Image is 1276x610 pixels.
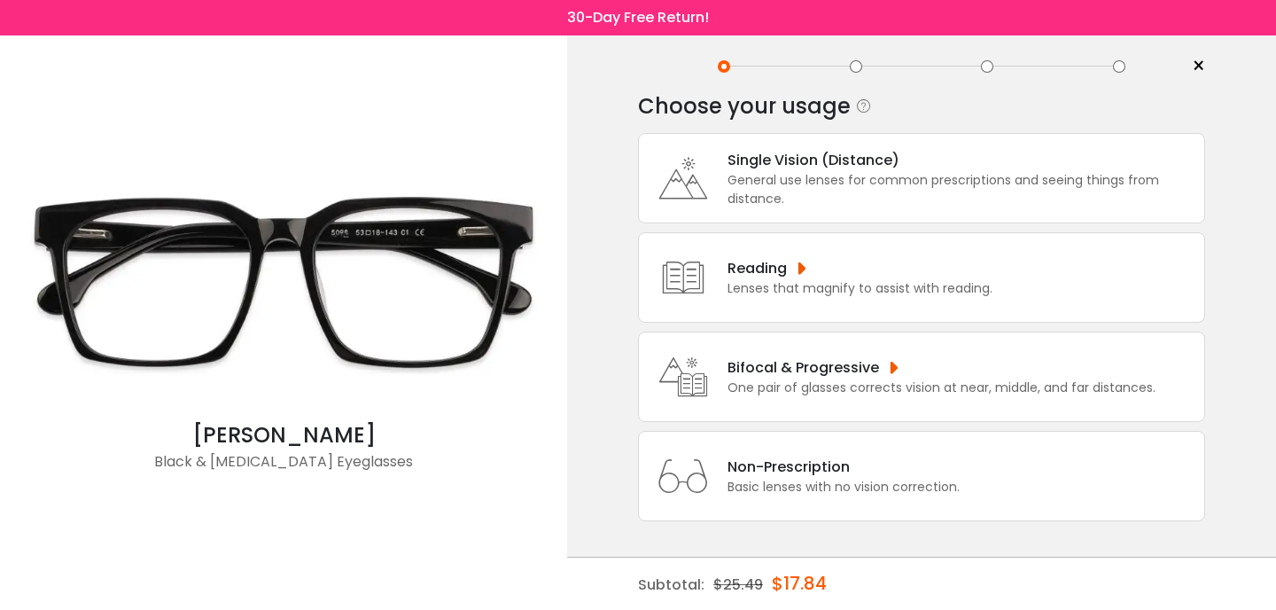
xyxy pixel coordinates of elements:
[1179,53,1205,80] a: ×
[727,356,1155,379] div: Bifocal & Progressive
[1192,53,1205,80] span: ×
[727,379,1155,397] div: One pair of glasses corrects vision at near, middle, and far distances.
[727,279,992,298] div: Lenses that magnify to assist with reading.
[727,171,1195,208] div: General use lenses for common prescriptions and seeing things from distance.
[727,456,960,478] div: Non-Prescription
[727,257,992,279] div: Reading
[727,149,1195,171] div: Single Vision (Distance)
[9,419,558,451] div: [PERSON_NAME]
[9,145,558,419] img: Black Gilbert - Acetate Eyeglasses
[772,558,827,609] div: $17.84
[638,89,851,124] div: Choose your usage
[9,451,558,487] div: Black & [MEDICAL_DATA] Eyeglasses
[727,478,960,497] div: Basic lenses with no vision correction.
